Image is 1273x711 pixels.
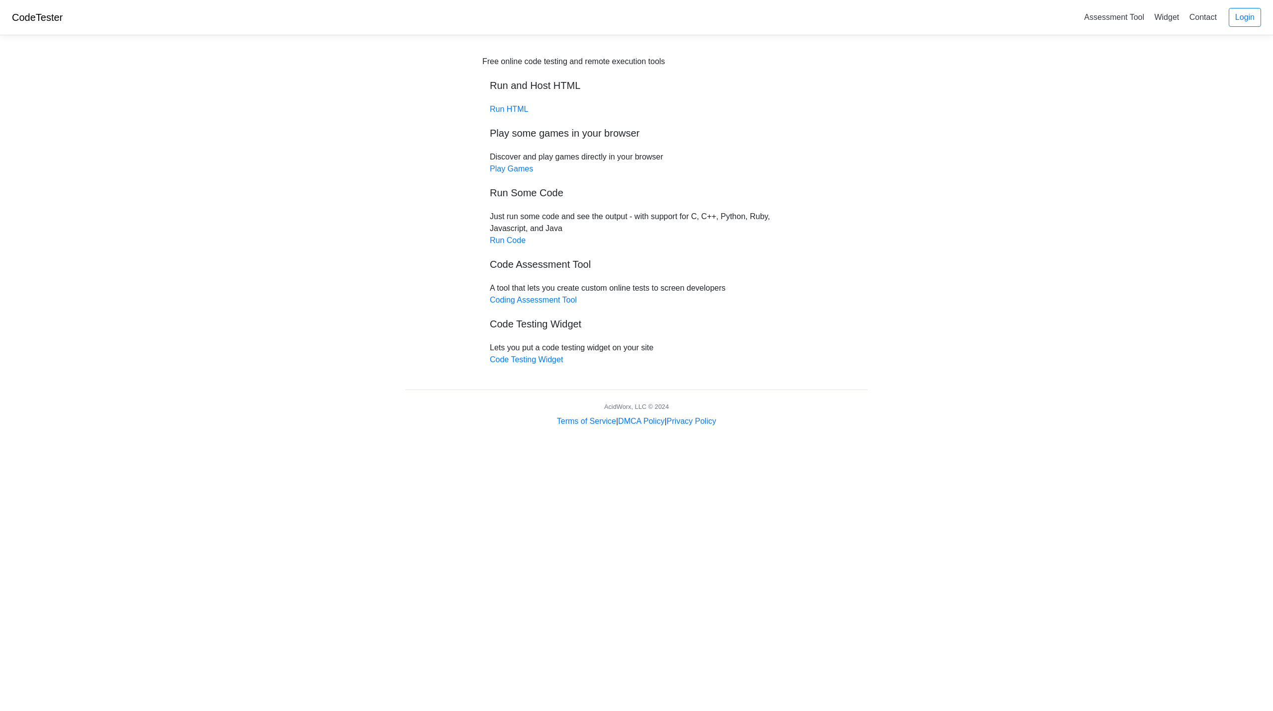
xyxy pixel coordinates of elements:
a: Code Testing Widget [490,355,563,364]
a: Widget [1150,9,1183,25]
div: AcidWorx, LLC © 2024 [604,402,669,411]
a: Run HTML [490,105,528,113]
a: CodeTester [12,12,63,23]
a: Login [1229,8,1261,27]
h5: Run and Host HTML [490,79,783,91]
a: Play Games [490,164,533,173]
a: Contact [1185,9,1221,25]
h5: Play some games in your browser [490,127,783,139]
a: Assessment Tool [1080,9,1148,25]
h5: Code Testing Widget [490,318,783,330]
div: | | [557,415,716,427]
a: Coding Assessment Tool [490,296,577,304]
h5: Run Some Code [490,187,783,199]
a: Privacy Policy [667,417,717,425]
a: Terms of Service [557,417,616,425]
div: Free online code testing and remote execution tools [482,56,665,68]
div: Discover and play games directly in your browser Just run some code and see the output - with sup... [482,56,791,366]
a: Run Code [490,236,526,244]
h5: Code Assessment Tool [490,258,783,270]
a: DMCA Policy [618,417,664,425]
